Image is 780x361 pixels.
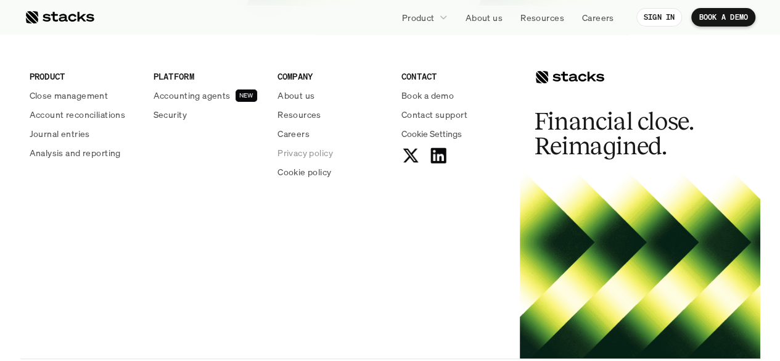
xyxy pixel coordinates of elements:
p: About us [466,11,503,24]
a: BOOK A DEMO [691,8,755,27]
p: Accounting agents [154,89,231,102]
a: Privacy policy [277,146,387,159]
button: Cookie Trigger [401,127,462,140]
p: Resources [277,108,321,121]
a: Resources [513,6,572,28]
a: Careers [575,6,622,28]
p: COMPANY [277,70,387,83]
a: About us [458,6,510,28]
p: CONTACT [401,70,511,83]
a: SIGN IN [636,8,683,27]
p: Product [402,11,435,24]
p: Privacy policy [277,146,333,159]
a: About us [277,89,387,102]
p: Cookie policy [277,165,331,178]
a: Book a demo [401,89,511,102]
p: BOOK A DEMO [699,13,748,22]
a: Security [154,108,263,121]
h2: NEW [239,92,253,99]
a: Contact support [401,108,511,121]
p: Close management [30,89,109,102]
p: SIGN IN [644,13,675,22]
p: Security [154,108,187,121]
a: Account reconciliations [30,108,139,121]
p: Book a demo [401,89,454,102]
h2: Financial close. Reimagined. [535,109,720,159]
p: About us [277,89,314,102]
a: Analysis and reporting [30,146,139,159]
p: Journal entries [30,127,90,140]
p: PRODUCT [30,70,139,83]
p: PLATFORM [154,70,263,83]
a: Accounting agentsNEW [154,89,263,102]
p: Analysis and reporting [30,146,121,159]
p: Careers [582,11,614,24]
a: Resources [277,108,387,121]
a: Journal entries [30,127,139,140]
span: Cookie Settings [401,127,462,140]
p: Account reconciliations [30,108,126,121]
a: Close management [30,89,139,102]
p: Careers [277,127,310,140]
a: Careers [277,127,387,140]
a: Cookie policy [277,165,387,178]
a: Privacy Policy [146,286,200,294]
p: Contact support [401,108,467,121]
p: Resources [520,11,564,24]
